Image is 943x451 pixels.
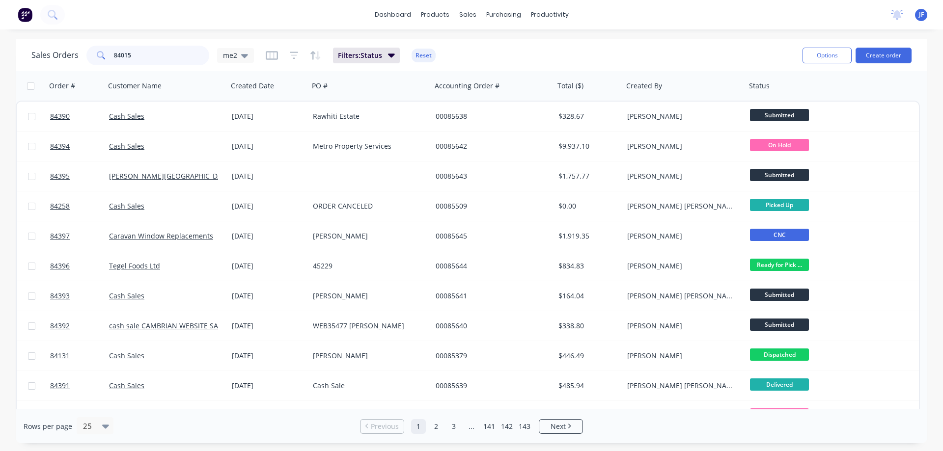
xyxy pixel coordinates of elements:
[557,81,583,91] div: Total ($)
[31,51,79,60] h1: Sales Orders
[750,109,809,121] span: Submitted
[558,231,616,241] div: $1,919.35
[109,201,144,211] a: Cash Sales
[313,111,422,121] div: Rawhiti Estate
[416,7,454,22] div: products
[50,191,109,221] a: 84258
[436,201,545,211] div: 00085509
[313,381,422,391] div: Cash Sale
[232,171,305,181] div: [DATE]
[50,132,109,161] a: 84394
[627,261,736,271] div: [PERSON_NAME]
[232,351,305,361] div: [DATE]
[429,419,444,434] a: Page 2
[232,201,305,211] div: [DATE]
[313,231,422,241] div: [PERSON_NAME]
[626,81,662,91] div: Created By
[231,81,274,91] div: Created Date
[749,81,770,91] div: Status
[50,141,70,151] span: 84394
[313,321,422,331] div: WEB35477 [PERSON_NAME]
[446,419,461,434] a: Page 3
[499,419,514,434] a: Page 142
[436,231,545,241] div: 00085645
[436,291,545,301] div: 00085641
[50,102,109,131] a: 84390
[50,161,109,191] a: 84395
[436,381,545,391] div: 00085639
[436,321,545,331] div: 00085640
[109,111,144,121] a: Cash Sales
[50,321,70,331] span: 84392
[750,169,809,181] span: Submitted
[551,422,566,431] span: Next
[627,141,736,151] div: [PERSON_NAME]
[313,261,422,271] div: 45229
[558,321,616,331] div: $338.80
[370,7,416,22] a: dashboard
[313,201,422,211] div: ORDER CANCELED
[232,381,305,391] div: [DATE]
[312,81,328,91] div: PO #
[232,141,305,151] div: [DATE]
[436,141,545,151] div: 00085642
[750,199,809,211] span: Picked Up
[435,81,499,91] div: Accounting Order #
[232,261,305,271] div: [DATE]
[313,351,422,361] div: [PERSON_NAME]
[50,251,109,281] a: 84396
[232,291,305,301] div: [DATE]
[558,381,616,391] div: $485.94
[50,281,109,311] a: 84393
[750,348,809,361] span: Dispatched
[558,111,616,121] div: $328.67
[436,351,545,361] div: 00085379
[50,401,109,430] a: 84389
[517,419,532,434] a: Page 143
[750,259,809,271] span: Ready for Pick ...
[558,141,616,151] div: $9,937.10
[750,408,809,421] span: Waiting on Supp...
[50,381,70,391] span: 84391
[558,351,616,361] div: $446.49
[436,261,545,271] div: 00085644
[50,171,70,181] span: 84395
[109,291,144,300] a: Cash Sales
[856,48,912,63] button: Create order
[333,48,400,63] button: Filters:Status
[109,381,144,390] a: Cash Sales
[109,231,213,240] a: Caravan Window Replacements
[627,201,736,211] div: [PERSON_NAME] [PERSON_NAME]
[627,321,736,331] div: [PERSON_NAME]
[436,111,545,121] div: 00085638
[627,111,736,121] div: [PERSON_NAME]
[50,201,70,211] span: 84258
[338,51,382,60] span: Filters: Status
[371,422,399,431] span: Previous
[24,422,72,431] span: Rows per page
[464,419,479,434] a: Jump forward
[627,291,736,301] div: [PERSON_NAME] [PERSON_NAME]
[627,171,736,181] div: [PERSON_NAME]
[109,171,232,181] a: [PERSON_NAME][GEOGRAPHIC_DATA]
[108,81,162,91] div: Customer Name
[50,351,70,361] span: 84131
[50,231,70,241] span: 84397
[627,381,736,391] div: [PERSON_NAME] [PERSON_NAME]
[412,49,436,62] button: Reset
[109,261,160,270] a: Tegel Foods Ltd
[361,422,404,431] a: Previous page
[411,419,426,434] a: Page 1 is your current page
[627,231,736,241] div: [PERSON_NAME]
[750,139,809,151] span: On Hold
[50,311,109,341] a: 84392
[750,229,809,241] span: CNC
[627,351,736,361] div: [PERSON_NAME]
[558,291,616,301] div: $164.04
[436,171,545,181] div: 00085643
[356,419,587,434] ul: Pagination
[539,422,582,431] a: Next page
[750,289,809,301] span: Submitted
[481,7,526,22] div: purchasing
[223,50,237,60] span: me2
